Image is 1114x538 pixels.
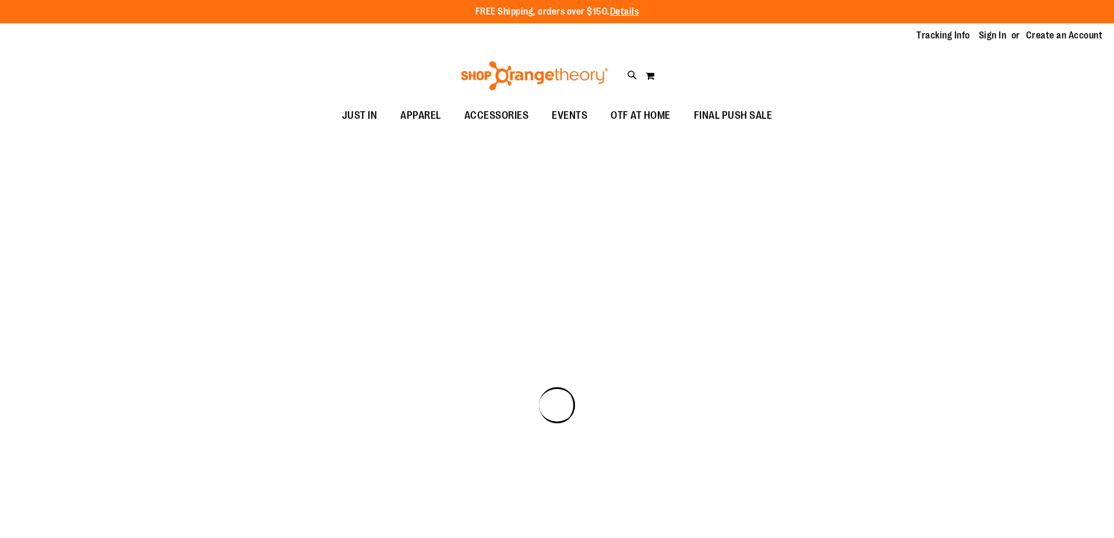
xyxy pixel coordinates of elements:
[1026,29,1103,42] a: Create an Account
[389,102,453,129] a: APPAREL
[475,5,639,19] p: FREE Shipping, orders over $150.
[611,102,671,129] span: OTF AT HOME
[682,102,784,129] a: FINAL PUSH SALE
[540,102,599,129] a: EVENTS
[552,102,587,129] span: EVENTS
[464,102,529,129] span: ACCESSORIES
[459,61,610,90] img: Shop Orangetheory
[330,102,389,129] a: JUST IN
[610,6,639,17] a: Details
[453,102,541,129] a: ACCESSORIES
[916,29,970,42] a: Tracking Info
[599,102,682,129] a: OTF AT HOME
[342,102,378,129] span: JUST IN
[979,29,1007,42] a: Sign In
[694,102,773,129] span: FINAL PUSH SALE
[400,102,441,129] span: APPAREL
